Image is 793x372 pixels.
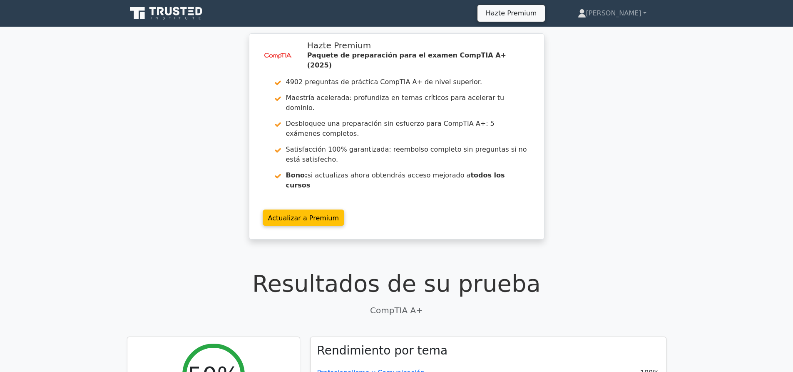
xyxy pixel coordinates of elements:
font: CompTIA A+ [370,305,423,315]
font: Resultados de su prueba [252,270,541,297]
font: Hazte Premium [486,9,537,17]
font: Rendimiento por tema [317,344,448,357]
font: [PERSON_NAME] [586,9,641,17]
a: [PERSON_NAME] [558,5,666,22]
a: Actualizar a Premium [263,210,345,226]
a: Hazte Premium [481,7,542,19]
